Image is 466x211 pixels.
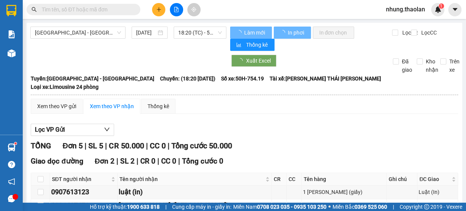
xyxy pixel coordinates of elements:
img: solution-icon [8,30,16,38]
button: Xuất Excel [231,55,276,67]
span: copyright [424,204,429,209]
span: loading [280,30,286,35]
span: Miền Bắc [333,203,387,211]
span: Tên người nhận [119,175,264,183]
div: 80k [388,202,416,210]
span: TỔNG [31,141,51,150]
span: Tổng cước 50.000 [171,141,232,150]
span: question-circle [8,161,15,168]
b: Tuyến: [GEOGRAPHIC_DATA] - [GEOGRAPHIC_DATA] [31,76,154,82]
div: 2 kiện [303,202,385,210]
span: | [105,141,107,150]
button: aim [187,3,201,16]
sup: 1 [439,3,444,9]
span: | [137,157,138,165]
span: Loại xe: Limousine 24 phòng [31,83,99,91]
span: bar-chart [236,42,243,48]
div: [PERSON_NAME] ([PERSON_NAME]) [119,200,270,211]
input: 15/08/2025 [136,28,156,37]
button: Lọc VP Gửi [31,124,114,136]
span: CC 0 [149,141,165,150]
span: CC 0 [161,157,176,165]
span: | [165,203,166,211]
span: | [178,157,180,165]
span: Đơn 2 [95,157,115,165]
span: Cung cấp máy in - giấy in: [172,203,231,211]
span: ⚪️ [328,205,331,208]
img: icon-new-feature [435,6,441,13]
div: Xem theo VP nhận [90,102,134,110]
div: 0981407479 [51,200,116,211]
div: Buôn Hồ [419,202,457,210]
span: Kho nhận [423,57,441,74]
img: warehouse-icon [8,49,16,57]
span: notification [8,178,15,185]
span: 1 [440,3,442,9]
span: SL 2 [120,157,135,165]
span: Làm mới [244,28,266,37]
span: Trên xe [446,57,463,74]
strong: 1900 633 818 [127,204,160,210]
span: Số xe: 50H-754.19 [221,74,264,83]
button: plus [152,3,165,16]
span: | [167,141,169,150]
span: Sài Gòn - Đắk Lắk [35,27,121,38]
input: Tìm tên, số ĐT hoặc mã đơn [42,5,131,14]
div: Xem theo VP gửi [37,102,76,110]
button: Làm mới [230,27,272,39]
span: nhung.thaolan [380,5,431,14]
span: SĐT người nhận [52,175,110,183]
span: caret-down [452,6,458,13]
button: bar-chartThống kê [230,39,275,51]
span: Lọc VP Gửi [35,125,65,134]
span: CR 50.000 [109,141,144,150]
th: CR [272,173,287,186]
span: Đã giao [399,57,415,74]
button: In đơn chọn [313,27,354,39]
td: luật (in) [118,186,271,199]
span: Chuyến: (18:20 [DATE]) [160,74,215,83]
div: luật (in) [119,187,270,197]
span: Hỗ trợ kỹ thuật: [90,203,160,211]
span: search [31,7,37,12]
span: ĐC Giao [419,175,450,183]
span: Tài xế: [PERSON_NAME] THÁI [PERSON_NAME] [270,74,381,83]
div: 0907613123 [51,187,116,197]
span: loading [236,30,243,35]
span: down [104,126,110,132]
span: aim [191,7,196,12]
span: plus [156,7,162,12]
td: 0907613123 [50,186,118,199]
span: | [157,157,159,165]
span: | [393,203,394,211]
span: SL 5 [88,141,103,150]
span: | [116,157,118,165]
th: CC [287,173,302,186]
button: caret-down [448,3,461,16]
span: message [8,195,15,202]
div: Thống kê [147,102,169,110]
span: Xuất Excel [246,57,270,65]
span: In phơi [287,28,305,37]
span: file-add [174,7,179,12]
span: Đơn 5 [63,141,83,150]
strong: 0708 023 035 - 0935 103 250 [257,204,326,210]
div: Luật (In) [419,188,457,196]
th: Tên hàng [302,173,387,186]
button: file-add [170,3,183,16]
span: loading [237,58,246,63]
sup: 1 [14,142,17,145]
img: warehouse-icon [8,143,16,151]
span: Thống kê [246,41,268,49]
span: Miền Nam [233,203,326,211]
span: Giao dọc đường [31,157,83,165]
button: In phơi [274,27,311,39]
strong: 0369 525 060 [355,204,387,210]
span: 18:20 (TC) - 50H-754.19 [178,27,222,38]
img: logo-vxr [6,5,16,16]
span: Tổng cước 0 [182,157,223,165]
div: 1 [PERSON_NAME] (giấy) [303,188,385,196]
span: Lọc CC [418,28,438,37]
th: Ghi chú [387,173,417,186]
span: CR 0 [140,157,155,165]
